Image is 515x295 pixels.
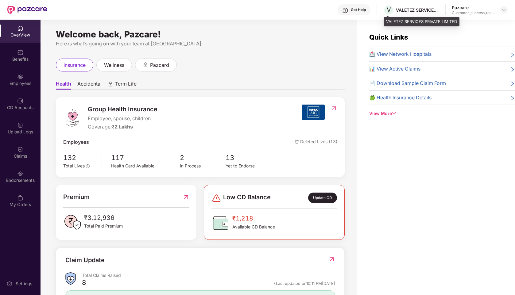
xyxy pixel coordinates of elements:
img: svg+xml;base64,PHN2ZyBpZD0iRW5kb3JzZW1lbnRzIiB4bWxucz0iaHR0cDovL3d3dy53My5vcmcvMjAwMC9zdmciIHdpZH... [17,170,23,177]
img: svg+xml;base64,PHN2ZyBpZD0iQ2xhaW0iIHhtbG5zPSJodHRwOi8vd3d3LnczLm9yZy8yMDAwL3N2ZyIgd2lkdGg9IjIwIi... [17,146,23,152]
img: logo [63,109,82,127]
span: right [510,95,515,102]
span: Quick Links [369,33,408,41]
img: New Pazcare Logo [7,6,47,14]
div: Welcome back, Pazcare! [56,32,345,37]
div: Yet to Endorse [226,163,271,170]
span: Group Health Insurance [88,105,157,114]
img: deleteIcon [295,140,299,144]
img: CDBalanceIcon [211,214,230,232]
span: Employee, spouse, children [88,115,157,122]
div: animation [143,62,148,67]
div: Coverage: [88,123,157,131]
img: svg+xml;base64,PHN2ZyBpZD0iRW1wbG95ZWVzIiB4bWxucz0iaHR0cDovL3d3dy53My5vcmcvMjAwMC9zdmciIHdpZHRoPS... [17,74,23,80]
img: svg+xml;base64,PHN2ZyBpZD0iRGFuZ2VyLTMyeDMyIiB4bWxucz0iaHR0cDovL3d3dy53My5vcmcvMjAwMC9zdmciIHdpZH... [211,193,221,203]
div: Update CD [308,193,337,203]
div: animation [108,81,113,87]
span: 2 [180,152,226,163]
span: right [510,66,515,73]
span: info-circle [86,164,90,168]
div: Claim Update [65,255,105,265]
span: right [510,81,515,87]
span: 117 [111,152,180,163]
span: Low CD Balance [223,193,271,203]
span: Health [56,81,71,90]
img: insurerIcon [302,105,325,120]
img: PaidPremiumIcon [63,213,82,232]
div: VALETEZ SERVICES PRIVATE LIMITED [396,7,439,13]
div: 8 [82,278,86,289]
img: svg+xml;base64,PHN2ZyBpZD0iQmVuZWZpdHMiIHhtbG5zPSJodHRwOi8vd3d3LnczLm9yZy8yMDAwL3N2ZyIgd2lkdGg9Ij... [17,49,23,56]
span: V [387,6,391,13]
img: svg+xml;base64,PHN2ZyBpZD0iSGVscC0zMngzMiIgeG1sbnM9Imh0dHA6Ly93d3cudzMub3JnLzIwMDAvc3ZnIiB3aWR0aD... [342,7,348,13]
div: Health Card Available [111,163,180,170]
img: RedirectIcon [183,192,189,202]
span: ₹3,12,936 [84,213,123,223]
span: Term Life [115,81,137,90]
img: svg+xml;base64,PHN2ZyBpZD0iU2V0dGluZy0yMHgyMCIgeG1sbnM9Imh0dHA6Ly93d3cudzMub3JnLzIwMDAvc3ZnIiB3aW... [6,281,13,287]
img: svg+xml;base64,PHN2ZyBpZD0iVXBsb2FkX0xvZ3MiIGRhdGEtbmFtZT0iVXBsb2FkIExvZ3MiIHhtbG5zPSJodHRwOi8vd3... [17,122,23,128]
span: ₹1,218 [232,214,275,223]
div: Total Claims Raised [82,272,335,278]
span: wellness [104,61,124,69]
span: right [510,52,515,58]
div: Here is what’s going on with your team at [GEOGRAPHIC_DATA] [56,40,345,48]
span: 13 [226,152,271,163]
span: pazcard [150,61,169,69]
span: Available CD Balance [232,224,275,230]
div: Customer_success_team_lead [452,10,495,15]
span: Total Paid Premium [84,223,123,229]
span: ₹2 Lakhs [112,124,133,130]
span: Accidental [77,81,102,90]
img: svg+xml;base64,PHN2ZyBpZD0iRHJvcGRvd24tMzJ4MzIiIHhtbG5zPSJodHRwOi8vd3d3LnczLm9yZy8yMDAwL3N2ZyIgd2... [501,7,506,12]
span: Premium [63,192,90,202]
span: Employees [63,138,89,146]
div: Settings [14,281,34,287]
img: svg+xml;base64,PHN2ZyBpZD0iSG9tZSIgeG1sbnM9Imh0dHA6Ly93d3cudzMub3JnLzIwMDAvc3ZnIiB3aWR0aD0iMjAiIG... [17,25,23,31]
span: down [392,111,396,116]
div: View More [369,110,515,117]
img: RedirectIcon [329,256,335,262]
span: 132 [63,152,98,163]
div: *Last updated on 10:11 PM[DATE] [273,281,335,286]
span: insurance [64,61,86,69]
img: ClaimsSummaryIcon [65,272,76,285]
span: 🏥 View Network Hospitals [369,50,432,58]
img: RedirectIcon [331,105,337,111]
div: VALETEZ SERVICES PRIVATE LIMITED [384,17,459,27]
img: svg+xml;base64,PHN2ZyBpZD0iTXlfT3JkZXJzIiBkYXRhLW5hbWU9Ik15IE9yZGVycyIgeG1sbnM9Imh0dHA6Ly93d3cudz... [17,195,23,201]
span: Total Lives [63,163,85,168]
span: Deleted Lives (13) [295,138,337,146]
img: svg+xml;base64,PHN2ZyBpZD0iQ0RfQWNjb3VudHMiIGRhdGEtbmFtZT0iQ0QgQWNjb3VudHMiIHhtbG5zPSJodHRwOi8vd3... [17,98,23,104]
div: Pazcare [452,5,495,10]
div: In Process [180,163,226,170]
span: 🍏 Health Insurance Details [369,94,432,102]
div: Get Help [351,7,366,12]
span: 📄 Download Sample Claim Form [369,79,446,87]
span: 📊 View Active Claims [369,65,420,73]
